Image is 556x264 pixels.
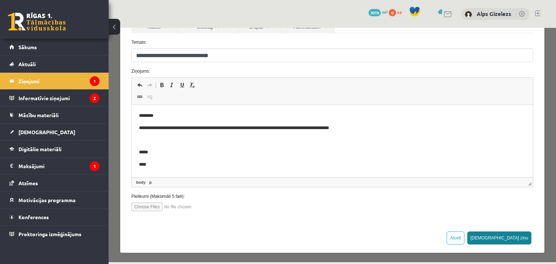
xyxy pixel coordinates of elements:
span: Aktuāli [18,61,36,67]
span: Digitālie materiāli [18,146,62,152]
a: Atzīmes [9,175,100,191]
i: 1 [90,76,100,86]
a: Элемент p [39,151,45,158]
button: Atcelt [338,204,355,217]
label: Pielikumi (Maksimāli 5 faili): [17,165,430,172]
a: Rīgas 1. Tālmācības vidusskola [8,13,66,31]
span: Перетащите для изменения размера [419,154,423,158]
a: Proktoringa izmēģinājums [9,226,100,242]
i: 1 [90,161,100,171]
a: Informatīvie ziņojumi2 [9,90,100,106]
a: Konferences [9,209,100,225]
a: Повторить (Ctrl+Y) [36,52,46,62]
span: Motivācijas programma [18,197,76,203]
a: Mācību materiāli [9,107,100,123]
a: Digitālie materiāli [9,141,100,157]
iframe: Визуальный текстовый редактор, wiswyg-editor-47363750320060-1756474592-657 [23,77,424,149]
span: 0 [389,9,396,16]
a: Sākums [9,39,100,55]
a: Aktuāli [9,56,100,72]
a: 0 xp [389,9,405,15]
a: Motivācijas programma [9,192,100,208]
legend: Informatīvie ziņojumi [18,90,100,106]
a: Подчеркнутый (Ctrl+U) [68,52,79,62]
span: Konferences [18,214,49,220]
a: [DEMOGRAPHIC_DATA] [9,124,100,140]
button: [DEMOGRAPHIC_DATA] ziņu [359,204,423,217]
a: Отменить (Ctrl+Z) [26,52,36,62]
a: Ziņojumi1 [9,73,100,89]
legend: Ziņojumi [18,73,100,89]
i: 2 [90,93,100,103]
a: Убрать форматирование [79,52,89,62]
span: Mācību materiāli [18,112,59,118]
img: Alps Gizelezs [465,11,472,18]
span: [DEMOGRAPHIC_DATA] [18,129,75,135]
a: Убрать ссылку [36,64,46,74]
a: 3019 mP [368,9,388,15]
label: Ziņojums: [17,40,430,47]
span: mP [382,9,388,15]
span: Sākums [18,44,37,50]
legend: Maksājumi [18,158,100,174]
a: Maksājumi1 [9,158,100,174]
span: 3019 [368,9,381,16]
span: xp [397,9,402,15]
a: Полужирный (Ctrl+B) [48,52,58,62]
a: Курсив (Ctrl+I) [58,52,68,62]
label: Temats: [17,11,430,18]
span: Proktoringa izmēģinājums [18,231,81,237]
a: Alps Gizelezs [477,10,511,17]
a: Вставить/Редактировать ссылку (Ctrl+K) [26,64,36,74]
a: Элемент body [26,151,38,158]
span: Atzīmes [18,180,38,186]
